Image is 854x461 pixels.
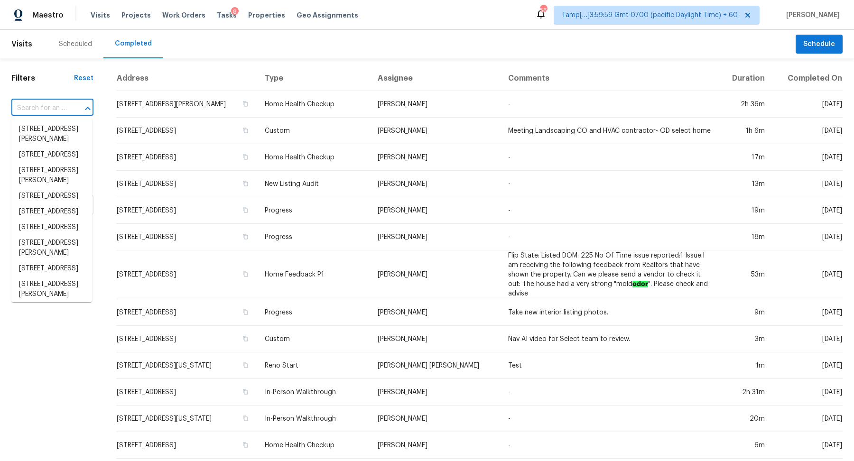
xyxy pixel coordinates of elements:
th: Comments [501,66,718,91]
td: - [501,432,718,459]
td: 1h 6m [719,118,772,144]
th: Assignee [370,66,501,91]
td: [DATE] [772,379,843,406]
td: [DATE] [772,197,843,224]
span: Projects [121,10,151,20]
span: Tamp[…]3:59:59 Gmt 0700 (pacific Daylight Time) + 60 [562,10,738,20]
button: Schedule [796,35,843,54]
td: Home Health Checkup [257,91,370,118]
td: [STREET_ADDRESS] [116,250,257,299]
td: [PERSON_NAME] [PERSON_NAME] [370,352,501,379]
button: Copy Address [241,206,250,214]
td: Home Feedback P1 [257,250,370,299]
td: [DATE] [772,406,843,432]
td: Home Health Checkup [257,144,370,171]
td: 9m [719,299,772,326]
td: [STREET_ADDRESS][US_STATE] [116,352,257,379]
li: [STREET_ADDRESS][PERSON_NAME] [11,235,92,261]
li: [STREET_ADDRESS] [11,204,92,220]
td: Progress [257,224,370,250]
td: Meeting Landscaping CO and HVAC contractor- OD select home [501,118,718,144]
div: Scheduled [59,39,92,49]
span: Geo Assignments [297,10,358,20]
td: - [501,379,718,406]
td: [STREET_ADDRESS] [116,224,257,250]
li: [STREET_ADDRESS][PERSON_NAME] [11,277,92,302]
td: 13m [719,171,772,197]
th: Address [116,66,257,91]
td: In-Person Walkthrough [257,379,370,406]
button: Copy Address [241,153,250,161]
td: [PERSON_NAME] [370,197,501,224]
td: Test [501,352,718,379]
button: Copy Address [241,232,250,241]
td: Take new interior listing photos. [501,299,718,326]
td: - [501,224,718,250]
td: - [501,171,718,197]
button: Copy Address [241,100,250,108]
li: [STREET_ADDRESS] [11,188,92,204]
td: [PERSON_NAME] [370,171,501,197]
li: [STREET_ADDRESS] [11,220,92,235]
td: [PERSON_NAME] [370,406,501,432]
td: 17m [719,144,772,171]
td: 20m [719,406,772,432]
td: Nav AI video for Select team to review. [501,326,718,352]
span: Work Orders [162,10,205,20]
button: Copy Address [241,308,250,316]
td: [DATE] [772,224,843,250]
div: Reset [74,74,93,83]
td: Progress [257,299,370,326]
span: Visits [11,34,32,55]
td: - [501,144,718,171]
td: [PERSON_NAME] [370,326,501,352]
td: [STREET_ADDRESS] [116,299,257,326]
td: [PERSON_NAME] [370,379,501,406]
td: 2h 31m [719,379,772,406]
div: 566 [540,6,547,15]
li: [STREET_ADDRESS][PERSON_NAME] [11,163,92,188]
th: Type [257,66,370,91]
span: Tasks [217,12,237,18]
td: In-Person Walkthrough [257,406,370,432]
td: [DATE] [772,432,843,459]
td: [DATE] [772,250,843,299]
td: [STREET_ADDRESS] [116,171,257,197]
td: Reno Start [257,352,370,379]
td: [DATE] [772,171,843,197]
span: Properties [248,10,285,20]
td: [PERSON_NAME] [370,299,501,326]
td: 53m [719,250,772,299]
td: [PERSON_NAME] [370,118,501,144]
button: Copy Address [241,334,250,343]
td: [PERSON_NAME] [370,224,501,250]
button: Copy Address [241,126,250,135]
button: Close [81,102,94,115]
td: - [501,197,718,224]
li: [STREET_ADDRESS] [11,261,92,277]
span: Schedule [803,38,835,50]
td: [PERSON_NAME] [370,91,501,118]
td: [STREET_ADDRESS] [116,118,257,144]
td: [STREET_ADDRESS] [116,432,257,459]
ah_el_jm_1744356538015: odor [632,281,648,287]
td: [STREET_ADDRESS][PERSON_NAME] [116,91,257,118]
td: Flip State: Listed DOM: 225 No Of Time issue reported:1 Issue:I am receiving the following feedba... [501,250,718,299]
span: Maestro [32,10,64,20]
button: Copy Address [241,179,250,188]
td: [STREET_ADDRESS] [116,197,257,224]
th: Duration [719,66,772,91]
td: 2h 36m [719,91,772,118]
td: [STREET_ADDRESS] [116,379,257,406]
button: Copy Address [241,441,250,449]
td: [STREET_ADDRESS] [116,144,257,171]
td: 1m [719,352,772,379]
td: - [501,91,718,118]
div: Completed [115,39,152,48]
th: Completed On [772,66,843,91]
td: New Listing Audit [257,171,370,197]
li: [STREET_ADDRESS][PERSON_NAME] [11,121,92,147]
td: 3m [719,326,772,352]
td: Progress [257,197,370,224]
td: [STREET_ADDRESS] [116,326,257,352]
